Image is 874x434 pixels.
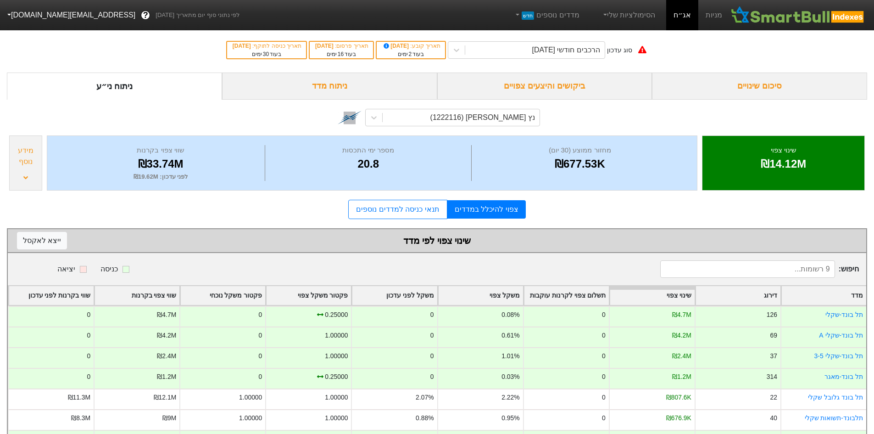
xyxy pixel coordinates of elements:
[239,413,262,423] div: 1.00000
[767,372,777,382] div: 314
[143,9,148,22] span: ?
[162,413,176,423] div: ₪9M
[672,372,691,382] div: ₪1.2M
[9,286,94,305] div: Toggle SortBy
[805,414,863,422] a: תלבונד-תשואות שקלי
[430,372,434,382] div: 0
[338,106,362,130] img: tase link
[660,260,859,278] span: חיפוש :
[602,331,606,340] div: 0
[338,51,344,57] span: 16
[814,352,863,360] a: תל בונד-שקלי 3-5
[501,372,519,382] div: 0.03%
[325,393,348,402] div: 1.00000
[532,45,600,56] div: הרכבים חודשי [DATE]
[154,393,177,402] div: ₪12.1M
[263,51,269,57] span: 30
[666,413,691,423] div: ₪676.9K
[232,42,301,50] div: תאריך כניסה לתוקף :
[660,260,835,278] input: 9 רשומות...
[602,310,606,320] div: 0
[180,286,265,305] div: Toggle SortBy
[259,351,262,361] div: 0
[325,372,348,382] div: 0.25000
[770,393,777,402] div: 22
[819,332,863,339] a: תל בונד-שקלי A
[409,51,412,57] span: 2
[524,286,609,305] div: Toggle SortBy
[17,232,67,249] button: ייצא לאקסל
[696,286,780,305] div: Toggle SortBy
[501,331,519,340] div: 0.61%
[157,351,176,361] div: ₪2.4M
[267,145,469,156] div: מספר ימי התכסות
[666,393,691,402] div: ₪807.6K
[382,43,411,49] span: [DATE]
[501,413,519,423] div: 0.95%
[430,310,434,320] div: 0
[808,394,863,401] a: תל בונד גלובל שקלי
[87,351,90,361] div: 0
[602,372,606,382] div: 0
[259,372,262,382] div: 0
[672,331,691,340] div: ₪4.2M
[381,42,440,50] div: תאריך קובע :
[266,286,351,305] div: Toggle SortBy
[71,413,90,423] div: ₪8.3M
[430,331,434,340] div: 0
[474,156,685,172] div: ₪677.53K
[501,393,519,402] div: 2.22%
[59,145,262,156] div: שווי צפוי בקרנות
[714,156,853,172] div: ₪14.12M
[672,351,691,361] div: ₪2.4M
[267,156,469,172] div: 20.8
[87,372,90,382] div: 0
[437,73,652,100] div: ביקושים והיצעים צפויים
[157,331,176,340] div: ₪4.2M
[672,310,691,320] div: ₪4.7M
[602,351,606,361] div: 0
[416,413,434,423] div: 0.88%
[314,50,368,58] div: בעוד ימים
[87,310,90,320] div: 0
[607,45,632,55] div: סוג עדכון
[259,310,262,320] div: 0
[430,351,434,361] div: 0
[729,6,867,24] img: SmartBull
[770,331,777,340] div: 69
[259,331,262,340] div: 0
[87,331,90,340] div: 0
[767,310,777,320] div: 126
[610,286,695,305] div: Toggle SortBy
[770,351,777,361] div: 37
[325,331,348,340] div: 1.00000
[348,200,447,219] a: תנאי כניסה למדדים נוספים
[59,156,262,172] div: ₪33.74M
[430,112,535,123] div: נץ [PERSON_NAME] (1222116)
[325,413,348,423] div: 1.00000
[157,372,176,382] div: ₪1.2M
[100,264,118,275] div: כניסה
[501,351,519,361] div: 1.01%
[825,311,863,318] a: תל בונד-שקלי
[17,234,857,248] div: שינוי צפוי לפי מדד
[510,6,583,24] a: מדדים נוספיםחדש
[232,50,301,58] div: בעוד ימים
[315,43,335,49] span: [DATE]
[474,145,685,156] div: מחזור ממוצע (30 יום)
[157,310,176,320] div: ₪4.7M
[222,73,437,100] div: ניתוח מדד
[438,286,523,305] div: Toggle SortBy
[602,393,606,402] div: 0
[325,310,348,320] div: 0.25000
[416,393,434,402] div: 2.07%
[501,310,519,320] div: 0.08%
[325,351,348,361] div: 1.00000
[381,50,440,58] div: בעוד ימים
[57,264,75,275] div: יציאה
[602,413,606,423] div: 0
[233,43,252,49] span: [DATE]
[652,73,867,100] div: סיכום שינויים
[352,286,437,305] div: Toggle SortBy
[7,73,222,100] div: ניתוח ני״ע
